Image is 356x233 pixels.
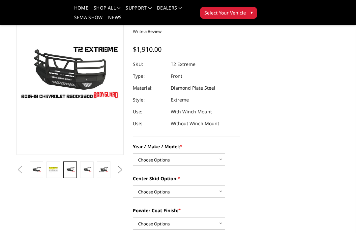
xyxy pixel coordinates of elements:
[133,94,166,106] dt: Style:
[171,118,219,130] dd: Without Winch Mount
[200,7,257,19] button: Select Your Vehicle
[133,70,166,82] dt: Type:
[133,82,166,94] dt: Material:
[157,6,182,15] a: Dealers
[74,15,103,25] a: SEMA Show
[126,6,152,15] a: Support
[204,9,246,16] span: Select Your Vehicle
[171,94,189,106] dd: Extreme
[133,45,162,54] span: $1,910.00
[94,6,120,15] a: shop all
[133,106,166,118] dt: Use:
[251,9,253,16] span: ▾
[108,15,122,25] a: News
[99,167,108,172] img: T2 Series - Extreme Front Bumper (receiver or winch)
[133,118,166,130] dt: Use:
[48,166,58,173] img: T2 Series - Extreme Front Bumper (receiver or winch)
[133,143,240,150] label: Year / Make / Model:
[171,70,182,82] dd: Front
[82,167,92,172] img: T2 Series - Extreme Front Bumper (receiver or winch)
[171,106,212,118] dd: With Winch Mount
[133,58,166,70] dt: SKU:
[15,165,25,175] button: Previous
[171,82,215,94] dd: Diamond Plate Steel
[133,28,162,34] a: Write a Review
[115,165,125,175] button: Next
[65,167,75,172] img: T2 Series - Extreme Front Bumper (receiver or winch)
[133,207,240,214] label: Powder Coat Finish:
[74,6,88,15] a: Home
[133,175,240,182] label: Center Skid Option:
[171,58,195,70] dd: T2 Extreme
